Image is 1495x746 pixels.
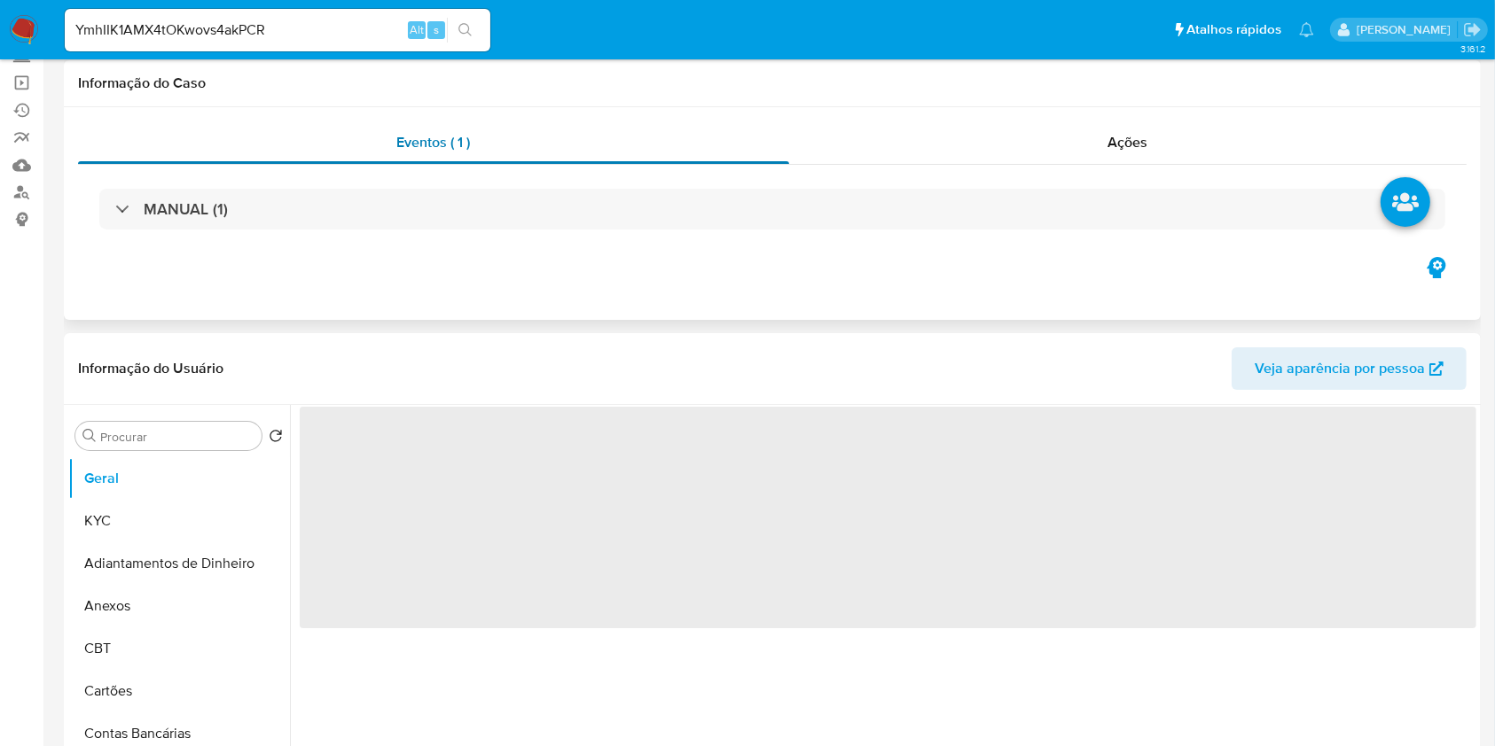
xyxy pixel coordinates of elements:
[144,199,228,219] h3: MANUAL (1)
[99,189,1445,229] div: MANUAL (1)
[1463,20,1482,39] a: Sair
[1357,21,1457,38] p: ana.conceicao@mercadolivre.com
[68,457,290,500] button: Geral
[68,542,290,585] button: Adiantamentos de Dinheiro
[78,74,1467,92] h1: Informação do Caso
[1255,347,1425,390] span: Veja aparência por pessoa
[269,429,283,448] button: Retornar ao pedido padrão
[68,585,290,627] button: Anexos
[447,18,483,43] button: search-icon
[1460,42,1486,56] span: 3.161.2
[68,500,290,542] button: KYC
[78,360,223,377] h1: Informação do Usuário
[1186,20,1281,39] span: Atalhos rápidos
[410,21,424,38] span: Alt
[1299,22,1314,37] a: Notificações
[68,670,290,712] button: Cartões
[82,429,97,443] button: Procurar
[68,627,290,670] button: CBT
[100,429,254,445] input: Procurar
[65,19,490,42] input: Pesquise usuários ou casos...
[1232,347,1467,390] button: Veja aparência por pessoa
[397,132,471,152] span: Eventos ( 1 )
[434,21,439,38] span: s
[1108,132,1148,152] span: Ações
[300,407,1476,628] span: ‌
